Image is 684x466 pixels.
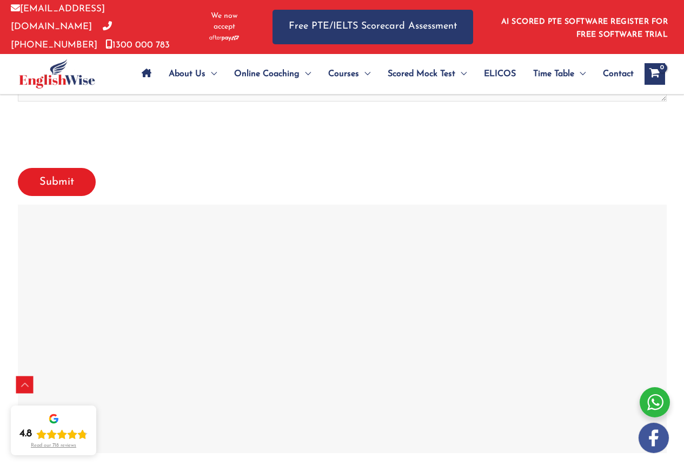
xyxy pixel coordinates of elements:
a: Contact [594,55,634,93]
div: 4.8 [19,428,32,441]
a: ELICOS [475,55,524,93]
img: cropped-ew-logo [19,59,95,89]
span: Scored Mock Test [388,55,455,93]
img: white-facebook.png [639,423,669,453]
a: View Shopping Cart, empty [645,63,665,85]
img: Afterpay-Logo [209,35,239,41]
div: Rating: 4.8 out of 5 [19,428,88,441]
span: Menu Toggle [205,55,217,93]
span: Menu Toggle [455,55,467,93]
a: 1300 000 783 [105,40,170,50]
div: Read our 718 reviews [31,443,76,449]
span: We now accept [203,11,245,32]
nav: Site Navigation: Main Menu [133,55,634,93]
span: Contact [603,55,634,93]
a: About UsMenu Toggle [160,55,225,93]
a: Online CoachingMenu Toggle [225,55,320,93]
span: ELICOS [484,55,516,93]
a: [EMAIL_ADDRESS][DOMAIN_NAME] [11,4,105,31]
a: AI SCORED PTE SOFTWARE REGISTER FOR FREE SOFTWARE TRIAL [501,18,668,39]
iframe: reCAPTCHA [18,117,182,159]
span: Online Coaching [234,55,300,93]
a: Time TableMenu Toggle [524,55,594,93]
a: [PHONE_NUMBER] [11,22,112,49]
aside: Header Widget 1 [495,9,673,44]
span: About Us [169,55,205,93]
span: Menu Toggle [359,55,370,93]
a: Free PTE/IELTS Scorecard Assessment [273,10,473,44]
input: Submit [18,168,96,196]
a: CoursesMenu Toggle [320,55,379,93]
a: Scored Mock TestMenu Toggle [379,55,475,93]
span: Time Table [533,55,574,93]
span: Menu Toggle [574,55,586,93]
span: Menu Toggle [300,55,311,93]
span: Courses [328,55,359,93]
